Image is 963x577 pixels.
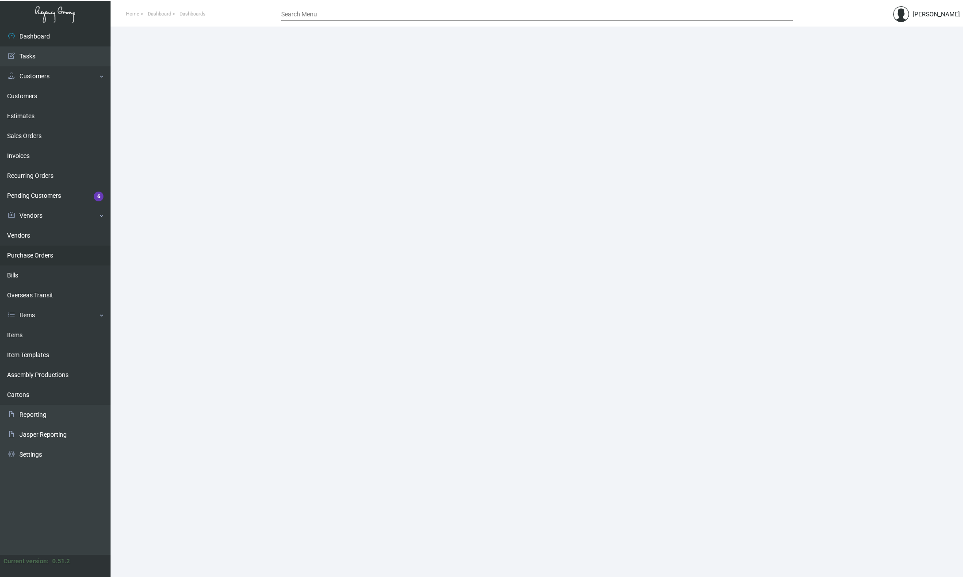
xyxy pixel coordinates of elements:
[893,6,909,22] img: admin@bootstrapmaster.com
[52,557,70,566] div: 0.51.2
[913,10,960,19] div: [PERSON_NAME]
[4,557,49,566] div: Current version:
[180,11,206,17] span: Dashboards
[148,11,171,17] span: Dashboard
[126,11,139,17] span: Home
